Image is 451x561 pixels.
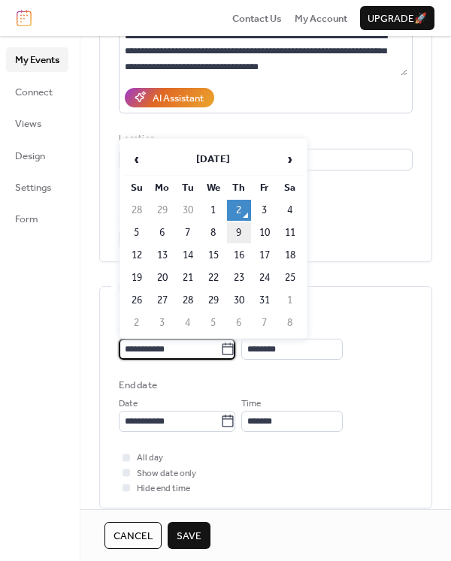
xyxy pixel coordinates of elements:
td: 3 [150,312,174,333]
td: 19 [125,267,149,288]
div: AI Assistant [153,91,204,106]
td: 25 [278,267,302,288]
span: Settings [15,180,51,195]
td: 27 [150,290,174,311]
td: 6 [150,222,174,243]
td: 9 [227,222,251,243]
td: 10 [253,222,277,243]
button: AI Assistant [125,88,214,107]
td: 24 [253,267,277,288]
span: My Events [15,53,59,68]
td: 12 [125,245,149,266]
span: Views [15,116,41,131]
td: 8 [201,222,225,243]
span: Hide end time [137,481,190,496]
td: 17 [253,245,277,266]
td: 1 [278,290,302,311]
span: Time [241,397,261,412]
td: 4 [176,312,200,333]
td: 16 [227,245,251,266]
th: Su [125,177,149,198]
td: 28 [125,200,149,221]
td: 26 [125,290,149,311]
span: Form [15,212,38,227]
a: My Account [295,11,347,26]
td: 21 [176,267,200,288]
span: Save [177,529,201,544]
td: 28 [176,290,200,311]
td: 15 [201,245,225,266]
img: logo [17,10,32,26]
div: Location [119,131,410,146]
td: 4 [278,200,302,221]
td: 8 [278,312,302,333]
th: Sa [278,177,302,198]
td: 1 [201,200,225,221]
span: ‹ [126,144,148,174]
span: Upgrade 🚀 [368,11,427,26]
span: All day [137,451,163,466]
td: 7 [176,222,200,243]
td: 2 [125,312,149,333]
button: Save [168,522,210,549]
th: [DATE] [150,143,277,176]
td: 23 [227,267,251,288]
a: Contact Us [232,11,282,26]
span: Connect [15,85,53,100]
a: Settings [6,175,68,199]
th: We [201,177,225,198]
td: 20 [150,267,174,288]
td: 30 [176,200,200,221]
span: Date [119,397,138,412]
td: 11 [278,222,302,243]
td: 6 [227,312,251,333]
td: 14 [176,245,200,266]
th: Mo [150,177,174,198]
a: My Events [6,47,68,71]
th: Fr [253,177,277,198]
td: 2 [227,200,251,221]
td: 7 [253,312,277,333]
a: Design [6,143,68,167]
span: Cancel [114,529,153,544]
th: Th [227,177,251,198]
button: Upgrade🚀 [360,6,434,30]
span: Design [15,149,45,164]
a: Connect [6,80,68,104]
td: 5 [125,222,149,243]
div: End date [119,378,157,393]
td: 5 [201,312,225,333]
td: 13 [150,245,174,266]
span: Show date only [137,466,196,481]
td: 3 [253,200,277,221]
td: 29 [201,290,225,311]
th: Tu [176,177,200,198]
a: Form [6,207,68,231]
td: 18 [278,245,302,266]
td: 29 [150,200,174,221]
span: › [279,144,301,174]
td: 22 [201,267,225,288]
td: 30 [227,290,251,311]
td: 31 [253,290,277,311]
a: Views [6,111,68,135]
button: Cancel [104,522,162,549]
